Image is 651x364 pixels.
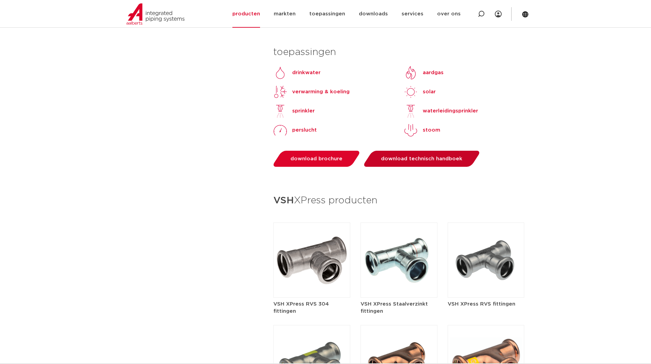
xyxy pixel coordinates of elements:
h3: toepassingen [273,45,525,59]
h3: XPress producten [273,193,525,209]
p: perslucht [292,126,317,134]
a: VSH XPress RVS 304 fittingen [273,257,350,315]
h5: VSH XPress Staalverzinkt fittingen [361,300,437,315]
span: download brochure [290,156,342,161]
p: waterleidingsprinkler [423,107,478,115]
a: aardgas [404,66,444,80]
a: stoom [404,123,440,137]
a: VSH XPress RVS fittingen [448,257,525,308]
a: download technisch handboek [362,151,482,167]
img: solar [404,85,418,99]
a: waterleidingsprinkler [404,104,478,118]
a: sprinkler [273,104,315,118]
p: aardgas [423,69,444,77]
p: drinkwater [292,69,321,77]
a: solarsolar [404,85,436,99]
a: VSH XPress Staalverzinkt fittingen [361,257,437,315]
span: download technisch handboek [381,156,462,161]
p: sprinkler [292,107,315,115]
a: Drinkwaterdrinkwater [273,66,321,80]
p: verwarming & koeling [292,88,350,96]
a: verwarming & koeling [273,85,350,99]
a: perslucht [273,123,317,137]
h5: VSH XPress RVS 304 fittingen [273,300,350,315]
p: stoom [423,126,440,134]
p: solar [423,88,436,96]
img: Drinkwater [273,66,287,80]
h5: VSH XPress RVS fittingen [448,300,525,308]
strong: VSH [273,196,294,205]
a: download brochure [272,151,362,167]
